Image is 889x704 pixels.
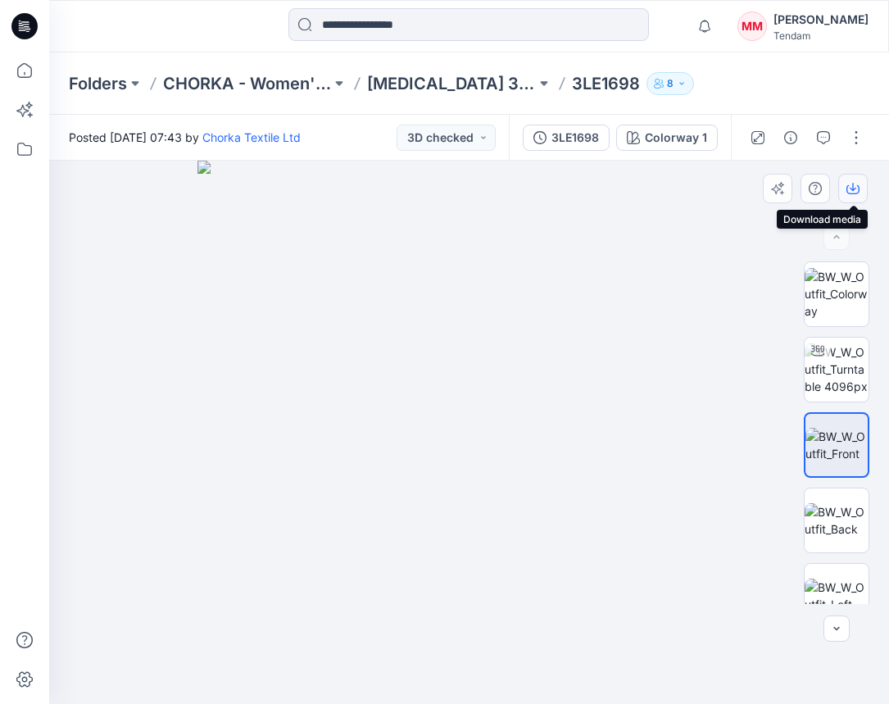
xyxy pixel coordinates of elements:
[69,72,127,95] a: Folders
[367,72,535,95] a: [MEDICAL_DATA] 3rd ROUND
[646,72,694,95] button: 8
[773,10,869,30] div: [PERSON_NAME]
[572,72,640,95] p: 3LE1698
[737,11,767,41] div: MM
[773,30,869,42] div: Tendam
[805,343,869,395] img: BW_W_Outfit_Turntable 4096px
[163,72,331,95] a: CHORKA - Women'Secret
[197,161,741,704] img: eyJhbGciOiJIUzI1NiIsImtpZCI6IjAiLCJzbHQiOiJzZXMiLCJ0eXAiOiJKV1QifQ.eyJkYXRhIjp7InR5cGUiOiJzdG9yYW...
[645,129,707,147] div: Colorway 1
[616,125,718,151] button: Colorway 1
[667,75,674,93] p: 8
[523,125,610,151] button: 3LE1698
[202,130,301,144] a: Chorka Textile Ltd
[805,428,868,462] img: BW_W_Outfit_Front
[551,129,599,147] div: 3LE1698
[805,579,869,613] img: BW_W_Outfit_Left
[805,268,869,320] img: BW_W_Outfit_Colorway
[69,129,301,146] span: Posted [DATE] 07:43 by
[778,125,804,151] button: Details
[805,503,869,538] img: BW_W_Outfit_Back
